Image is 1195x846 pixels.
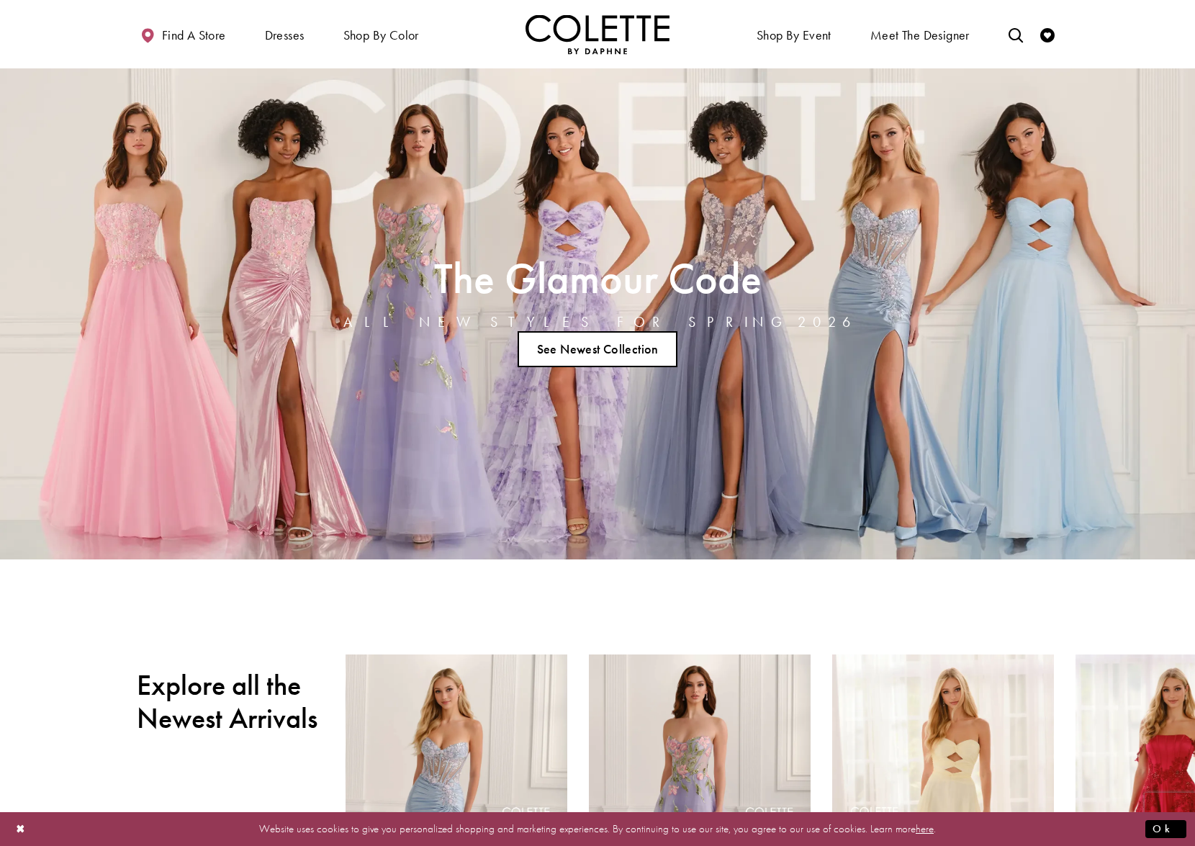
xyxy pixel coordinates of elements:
[343,314,852,330] h4: ALL NEW STYLES FOR SPRING 2026
[343,28,419,42] span: Shop by color
[916,822,934,836] a: here
[162,28,226,42] span: Find a store
[1145,820,1186,838] button: Submit Dialog
[870,28,970,42] span: Meet the designer
[137,14,229,54] a: Find a store
[526,14,669,54] a: Visit Home Page
[261,14,308,54] span: Dresses
[137,669,324,735] h2: Explore all the Newest Arrivals
[526,14,669,54] img: Colette by Daphne
[104,819,1091,839] p: Website uses cookies to give you personalized shopping and marketing experiences. By continuing t...
[1037,14,1058,54] a: Check Wishlist
[9,816,33,842] button: Close Dialog
[340,14,423,54] span: Shop by color
[1005,14,1027,54] a: Toggle search
[339,325,856,373] ul: Slider Links
[265,28,305,42] span: Dresses
[757,28,831,42] span: Shop By Event
[867,14,973,54] a: Meet the designer
[518,331,677,367] a: See Newest Collection The Glamour Code ALL NEW STYLES FOR SPRING 2026
[753,14,835,54] span: Shop By Event
[343,258,852,298] h2: The Glamour Code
